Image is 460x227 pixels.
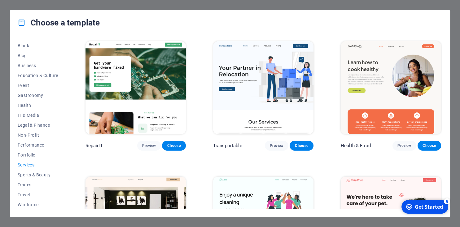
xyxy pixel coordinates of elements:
button: IT & Media [18,110,58,120]
span: Health [18,103,58,108]
span: IT & Media [18,113,58,118]
span: Blank [18,43,58,48]
h4: Choose a template [18,18,100,28]
p: Transportable [213,143,242,149]
span: Wireframe [18,202,58,207]
button: Trades [18,180,58,190]
button: Sports & Beauty [18,170,58,180]
span: Blog [18,53,58,58]
button: Preview [265,141,288,151]
span: Portfolio [18,152,58,157]
button: Preview [137,141,161,151]
span: Preview [270,143,283,148]
button: Education & Culture [18,70,58,80]
span: Trades [18,182,58,187]
button: Choose [162,141,186,151]
button: Portfolio [18,150,58,160]
span: Preview [397,143,411,148]
div: Get Started 5 items remaining, 0% complete [3,2,50,16]
img: Transportable [213,41,313,134]
button: Preview [392,141,416,151]
span: Legal & Finance [18,123,58,128]
button: Business [18,61,58,70]
span: Preview [142,143,156,148]
span: Education & Culture [18,73,58,78]
span: Event [18,83,58,88]
span: Choose [167,143,181,148]
span: Travel [18,192,58,197]
span: Services [18,162,58,167]
img: Health & Food [341,41,441,134]
div: 5 [46,1,52,7]
span: Gastronomy [18,93,58,98]
button: Services [18,160,58,170]
p: RepairIT [85,143,103,149]
button: Gastronomy [18,90,58,100]
button: Choose [418,141,441,151]
button: Choose [290,141,313,151]
span: Business [18,63,58,68]
span: Choose [423,143,436,148]
button: Legal & Finance [18,120,58,130]
button: Blog [18,51,58,61]
button: Non-Profit [18,130,58,140]
span: Non-Profit [18,133,58,138]
button: Travel [18,190,58,200]
button: Blank [18,41,58,51]
div: Get Started [17,6,45,13]
span: Sports & Beauty [18,172,58,177]
button: Health [18,100,58,110]
img: RepairIT [85,41,186,134]
span: Performance [18,143,58,148]
button: Event [18,80,58,90]
button: Performance [18,140,58,150]
p: Health & Food [341,143,371,149]
button: Wireframe [18,200,58,210]
span: Choose [295,143,308,148]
